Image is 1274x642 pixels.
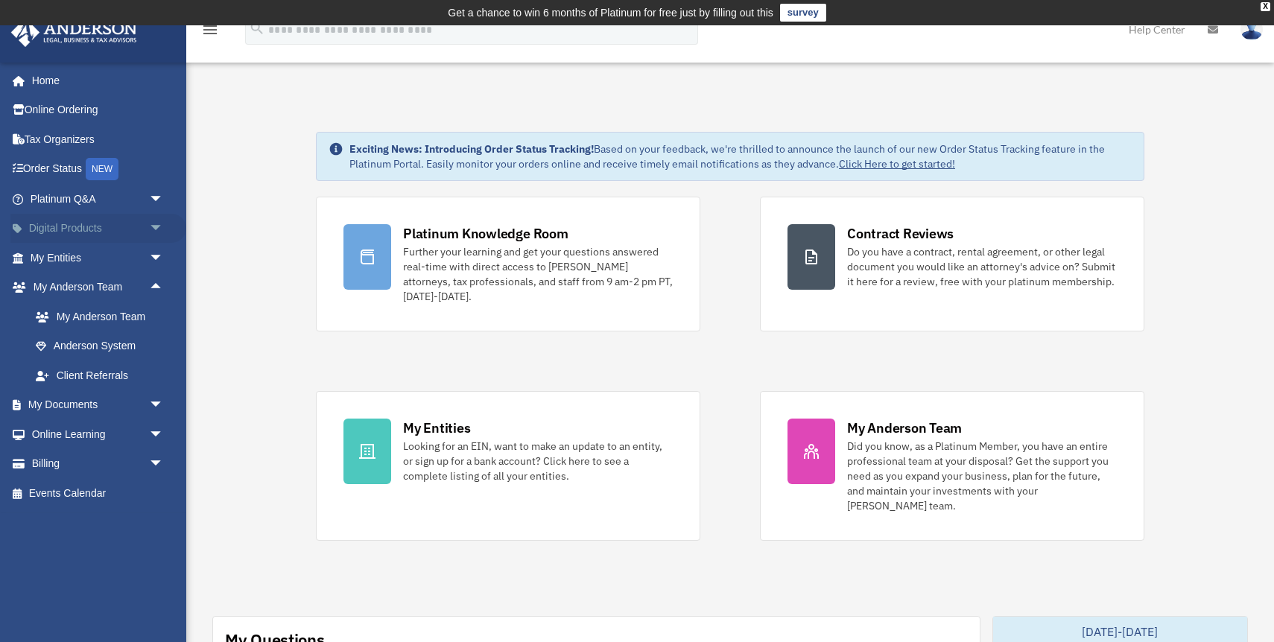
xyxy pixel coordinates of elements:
[403,439,673,483] div: Looking for an EIN, want to make an update to an entity, or sign up for a bank account? Click her...
[847,244,1117,289] div: Do you have a contract, rental agreement, or other legal document you would like an attorney's ad...
[1240,19,1263,40] img: User Pic
[847,224,954,243] div: Contract Reviews
[839,157,955,171] a: Click Here to get started!
[403,419,470,437] div: My Entities
[21,302,186,331] a: My Anderson Team
[249,20,265,36] i: search
[201,26,219,39] a: menu
[10,95,186,125] a: Online Ordering
[10,390,186,420] a: My Documentsarrow_drop_down
[149,184,179,214] span: arrow_drop_down
[349,142,1132,171] div: Based on your feedback, we're thrilled to announce the launch of our new Order Status Tracking fe...
[21,360,186,390] a: Client Referrals
[149,390,179,421] span: arrow_drop_down
[149,243,179,273] span: arrow_drop_down
[316,391,700,541] a: My Entities Looking for an EIN, want to make an update to an entity, or sign up for a bank accoun...
[847,439,1117,513] div: Did you know, as a Platinum Member, you have an entire professional team at your disposal? Get th...
[201,21,219,39] i: menu
[149,419,179,450] span: arrow_drop_down
[10,478,186,508] a: Events Calendar
[86,158,118,180] div: NEW
[403,224,568,243] div: Platinum Knowledge Room
[10,419,186,449] a: Online Learningarrow_drop_down
[780,4,826,22] a: survey
[448,4,773,22] div: Get a chance to win 6 months of Platinum for free just by filling out this
[760,197,1144,331] a: Contract Reviews Do you have a contract, rental agreement, or other legal document you would like...
[7,18,142,47] img: Anderson Advisors Platinum Portal
[349,142,594,156] strong: Exciting News: Introducing Order Status Tracking!
[10,66,179,95] a: Home
[10,124,186,154] a: Tax Organizers
[10,449,186,479] a: Billingarrow_drop_down
[149,273,179,303] span: arrow_drop_up
[403,244,673,304] div: Further your learning and get your questions answered real-time with direct access to [PERSON_NAM...
[149,214,179,244] span: arrow_drop_down
[847,419,962,437] div: My Anderson Team
[21,331,186,361] a: Anderson System
[10,184,186,214] a: Platinum Q&Aarrow_drop_down
[760,391,1144,541] a: My Anderson Team Did you know, as a Platinum Member, you have an entire professional team at your...
[316,197,700,331] a: Platinum Knowledge Room Further your learning and get your questions answered real-time with dire...
[10,243,186,273] a: My Entitiesarrow_drop_down
[1261,2,1270,11] div: close
[10,273,186,302] a: My Anderson Teamarrow_drop_up
[149,449,179,480] span: arrow_drop_down
[10,214,186,244] a: Digital Productsarrow_drop_down
[10,154,186,185] a: Order StatusNEW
